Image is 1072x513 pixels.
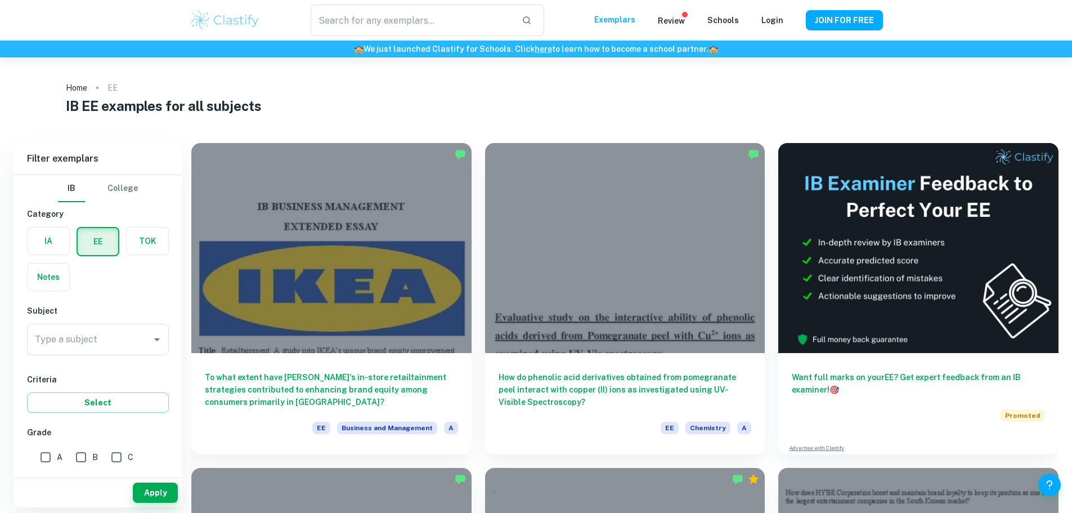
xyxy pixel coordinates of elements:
[455,149,466,160] img: Marked
[708,44,718,53] span: 🏫
[2,43,1070,55] h6: We just launched Clastify for Schools. Click to learn how to become a school partner.
[190,9,261,32] img: Clastify logo
[737,422,751,434] span: A
[27,305,169,317] h6: Subject
[205,371,458,408] h6: To what extent have [PERSON_NAME]'s in-store retailtainment strategies contributed to enhancing b...
[337,422,437,434] span: Business and Management
[58,175,85,202] button: IB
[58,175,138,202] div: Filter type choice
[778,143,1058,454] a: Want full marks on yourEE? Get expert feedback from an IB examiner!PromotedAdvertise with Clastify
[127,227,168,255] button: TOK
[27,373,169,386] h6: Criteria
[1001,409,1045,422] span: Promoted
[792,371,1045,396] h6: Want full marks on your EE ? Get expert feedback from an IB examiner!
[28,264,69,291] button: Notes
[748,474,759,485] div: Premium
[107,175,138,202] button: College
[658,15,685,27] p: Review
[806,10,883,30] button: JOIN FOR FREE
[707,16,739,25] a: Schools
[14,143,182,175] h6: Filter exemplars
[78,228,118,255] button: EE
[311,5,512,36] input: Search for any exemplars...
[191,143,472,454] a: To what extent have [PERSON_NAME]'s in-store retailtainment strategies contributed to enhancing b...
[133,483,178,503] button: Apply
[444,422,458,434] span: A
[57,451,62,463] span: A
[107,82,118,94] p: EE
[829,385,839,394] span: 🎯
[661,422,679,434] span: EE
[455,474,466,485] img: Marked
[66,80,87,96] a: Home
[685,422,730,434] span: Chemistry
[790,444,844,452] a: Advertise with Clastify
[732,474,743,485] img: Marked
[66,96,1006,116] h1: IB EE examples for all subjects
[312,422,330,434] span: EE
[485,143,765,454] a: How do phenolic acid derivatives obtained from pomegranate peel interact with copper (II) ions as...
[1038,474,1061,496] button: Help and Feedback
[594,14,635,26] p: Exemplars
[761,16,783,25] a: Login
[778,143,1058,353] img: Thumbnail
[149,332,165,347] button: Open
[748,149,759,160] img: Marked
[27,208,169,220] h6: Category
[128,451,133,463] span: C
[535,44,552,53] a: here
[27,392,169,413] button: Select
[28,227,69,255] button: IA
[499,371,752,408] h6: How do phenolic acid derivatives obtained from pomegranate peel interact with copper (II) ions as...
[92,451,98,463] span: B
[27,426,169,439] h6: Grade
[354,44,364,53] span: 🏫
